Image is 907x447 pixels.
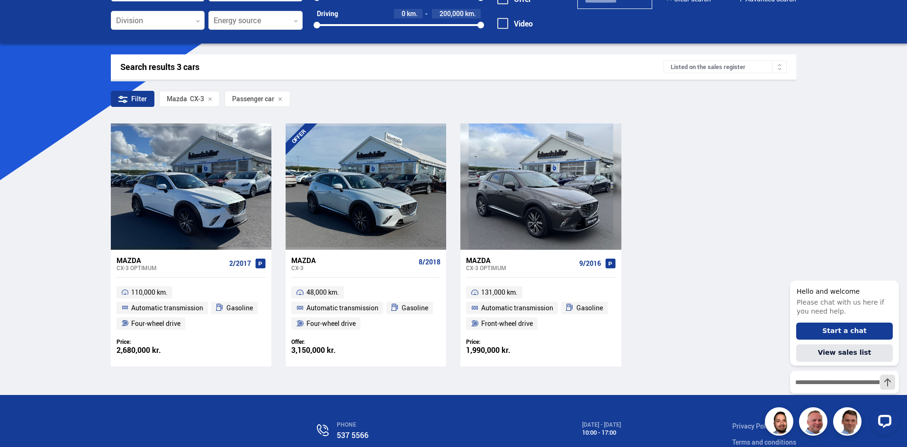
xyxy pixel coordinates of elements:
[402,303,428,312] font: Gasoline
[582,428,616,437] font: 10:00 - 17:00
[732,421,774,430] a: Privacy Policy
[317,9,338,18] font: Driving
[440,9,464,18] font: 200,000
[291,255,316,265] font: Mazda
[291,345,336,355] font: 3,150,000 kr.
[481,288,518,297] font: 131,000 km.
[402,9,405,18] font: 0
[337,430,368,440] a: 537 5566
[306,288,339,297] font: 48,000 km.
[167,94,187,103] font: Mazda
[190,94,204,103] font: CX-3
[466,255,491,265] font: Mazda
[226,303,253,312] font: Gasoline
[514,18,533,29] font: Video
[782,263,903,443] iframe: LiveChat chat widget
[481,303,553,312] font: Automatic transmission
[131,94,147,103] font: Filter
[481,319,533,328] font: Front-wheel drive
[131,319,180,328] font: Four-wheel drive
[291,338,305,345] font: Offer:
[131,303,203,312] font: Automatic transmission
[465,9,476,18] font: km.
[579,259,601,268] font: 9/2016
[766,409,795,437] img: nhp88E3Fdnt1Opn2.png
[460,250,621,367] a: Mazda CX-3 OPTIMUM 9/2016 131,000 km. Automatic transmission Gasoline Front-wheel drive Price: 1,...
[286,250,446,367] a: Mazda CX-3 8/2018 48,000 km. Automatic transmission Gasoline Four-wheel drive Offer: 3,150,000 kr.
[466,264,506,272] font: CX-3 OPTIMUM
[291,264,304,272] font: CX-3
[232,94,274,103] font: Passenger car
[466,338,480,345] font: Price:
[317,424,329,436] img: n0V2lOsqF3l1V2iz.svg
[117,345,161,355] font: 2,680,000 kr.
[732,438,796,447] a: Terms and conditions
[117,264,157,272] font: CX-3 OPTIMUM
[120,61,199,72] font: Search results 3 cars
[671,62,745,71] font: Listed on the sales register
[229,259,251,268] font: 2/2017
[582,421,621,428] font: [DATE] - [DATE]
[466,345,511,355] font: 1,990,000 kr.
[117,255,141,265] font: Mazda
[111,250,271,367] a: Mazda CX-3 OPTIMUM 2/2017 110,000 km. Automatic transmission Gasoline Four-wheel drive Price: 2,6...
[306,303,378,312] font: Automatic transmission
[407,9,418,18] font: km.
[576,303,603,312] font: Gasoline
[306,319,356,328] font: Four-wheel drive
[419,257,440,266] font: 8/2018
[337,421,356,428] font: PHONE
[131,288,168,297] font: 110,000 km.
[117,338,131,345] font: Price:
